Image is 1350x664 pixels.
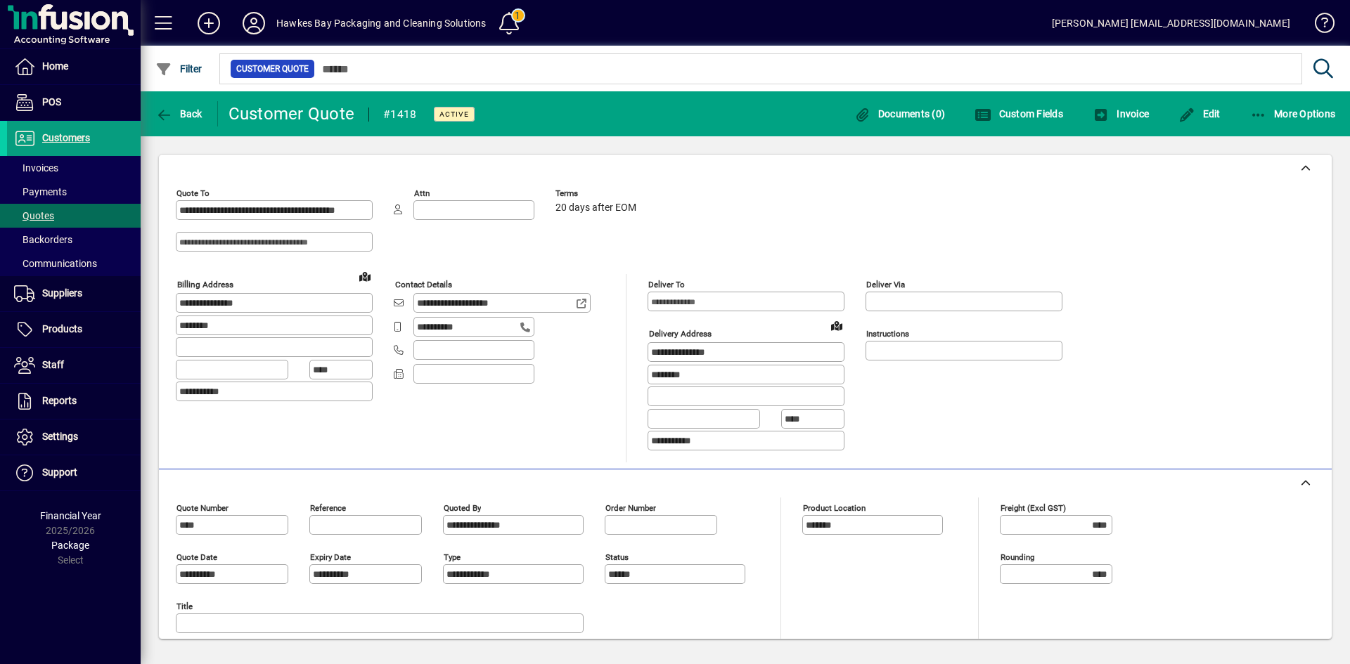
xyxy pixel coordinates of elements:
[648,280,685,289] mat-label: Deliver To
[7,156,141,180] a: Invoices
[7,85,141,120] a: POS
[1178,108,1221,119] span: Edit
[1175,101,1224,126] button: Edit
[7,180,141,204] a: Payments
[7,384,141,419] a: Reports
[1089,101,1152,126] button: Invoice
[439,110,469,119] span: Active
[444,502,481,512] mat-label: Quoted by
[176,502,229,512] mat-label: Quote number
[42,395,77,406] span: Reports
[7,348,141,383] a: Staff
[1093,108,1149,119] span: Invoice
[14,258,97,269] span: Communications
[155,63,202,74] span: Filter
[14,210,54,221] span: Quotes
[14,162,58,174] span: Invoices
[1001,502,1066,512] mat-label: Freight (excl GST)
[825,314,848,337] a: View on map
[975,108,1063,119] span: Custom Fields
[155,108,202,119] span: Back
[310,502,346,512] mat-label: Reference
[42,96,61,108] span: POS
[1001,552,1034,561] mat-label: Rounding
[854,108,945,119] span: Documents (0)
[42,359,64,370] span: Staff
[7,204,141,228] a: Quotes
[354,265,376,287] a: View on map
[7,455,141,490] a: Support
[310,552,351,561] mat-label: Expiry date
[186,11,231,36] button: Add
[42,431,78,442] span: Settings
[7,228,141,252] a: Backorders
[152,101,206,126] button: Back
[176,188,210,198] mat-label: Quote To
[152,56,206,82] button: Filter
[1250,108,1336,119] span: More Options
[236,62,309,76] span: Customer Quote
[176,552,217,561] mat-label: Quote date
[42,323,82,334] span: Products
[866,329,909,339] mat-label: Instructions
[14,186,67,197] span: Payments
[555,202,636,214] span: 20 days after EOM
[141,101,218,126] app-page-header-button: Back
[7,312,141,347] a: Products
[605,502,656,512] mat-label: Order number
[1052,12,1290,34] div: [PERSON_NAME] [EMAIL_ADDRESS][DOMAIN_NAME]
[803,502,866,512] mat-label: Product location
[42,132,90,143] span: Customers
[42,467,77,478] span: Support
[14,234,72,245] span: Backorders
[7,252,141,275] a: Communications
[555,189,640,198] span: Terms
[444,552,461,561] mat-label: Type
[1247,101,1339,126] button: More Options
[276,12,487,34] div: Hawkes Bay Packaging and Cleaning Solutions
[42,60,68,72] span: Home
[231,11,276,36] button: Profile
[42,287,82,299] span: Suppliers
[383,103,416,126] div: #1418
[414,188,430,198] mat-label: Attn
[7,49,141,84] a: Home
[7,419,141,455] a: Settings
[51,540,89,551] span: Package
[605,552,629,561] mat-label: Status
[7,276,141,311] a: Suppliers
[1304,3,1332,48] a: Knowledge Base
[971,101,1067,126] button: Custom Fields
[229,103,355,125] div: Customer Quote
[866,280,905,289] mat-label: Deliver via
[850,101,949,126] button: Documents (0)
[176,601,193,611] mat-label: Title
[40,510,101,521] span: Financial Year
